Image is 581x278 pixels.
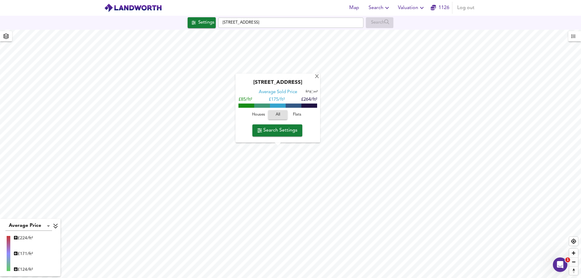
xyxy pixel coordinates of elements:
[250,112,267,119] span: Houses
[569,266,578,275] button: Reset bearing to north
[188,17,216,28] div: Click to configure Search Settings
[14,251,33,257] div: £ 171/ft²
[5,221,52,231] div: Average Price
[198,19,214,27] div: Settings
[396,2,428,14] button: Valuation
[14,267,33,273] div: £ 124/ft²
[565,257,570,262] span: 1
[268,110,287,120] button: All
[430,2,450,14] button: 1126
[569,267,578,275] span: Reset bearing to north
[301,98,317,102] span: £264/ft²
[569,249,578,257] button: Zoom in
[366,17,393,28] div: Enable a Source before running a Search
[252,124,302,136] button: Search Settings
[314,90,318,94] span: m²
[398,4,425,12] span: Valuation
[269,98,285,102] span: £ 175/ft²
[553,257,567,272] iframe: Intercom live chat
[369,4,391,12] span: Search
[431,4,449,12] a: 1126
[218,18,363,28] input: Enter a location...
[289,112,305,119] span: Flats
[347,4,361,12] span: Map
[271,112,284,119] span: All
[238,98,252,102] span: £85/ft²
[104,3,162,12] img: logo
[259,90,297,96] div: Average Sold Price
[457,4,474,12] span: Log out
[287,110,307,120] button: Flats
[366,2,393,14] button: Search
[238,80,317,90] div: [STREET_ADDRESS]
[344,2,364,14] button: Map
[14,235,33,241] div: £ 224/ft²
[306,90,309,94] span: ft²
[314,74,320,80] div: X
[257,126,297,135] span: Search Settings
[249,110,268,120] button: Houses
[569,237,578,246] button: Find my location
[569,257,578,266] button: Zoom out
[455,2,477,14] button: Log out
[188,17,216,28] button: Settings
